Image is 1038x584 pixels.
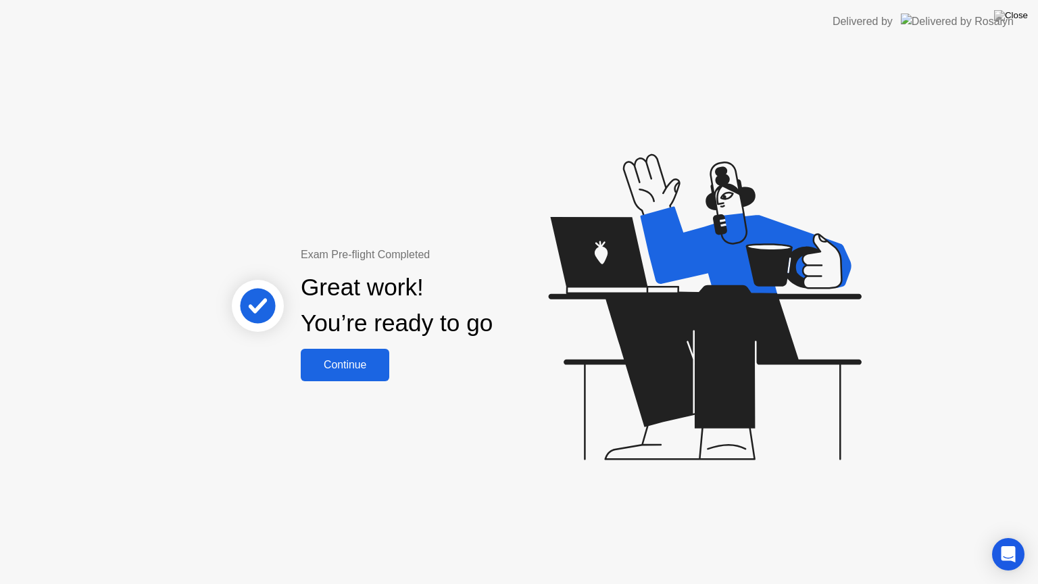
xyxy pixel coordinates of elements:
[833,14,893,30] div: Delivered by
[301,349,389,381] button: Continue
[305,359,385,371] div: Continue
[301,270,493,341] div: Great work! You’re ready to go
[992,538,1024,570] div: Open Intercom Messenger
[301,247,580,263] div: Exam Pre-flight Completed
[994,10,1028,21] img: Close
[901,14,1014,29] img: Delivered by Rosalyn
